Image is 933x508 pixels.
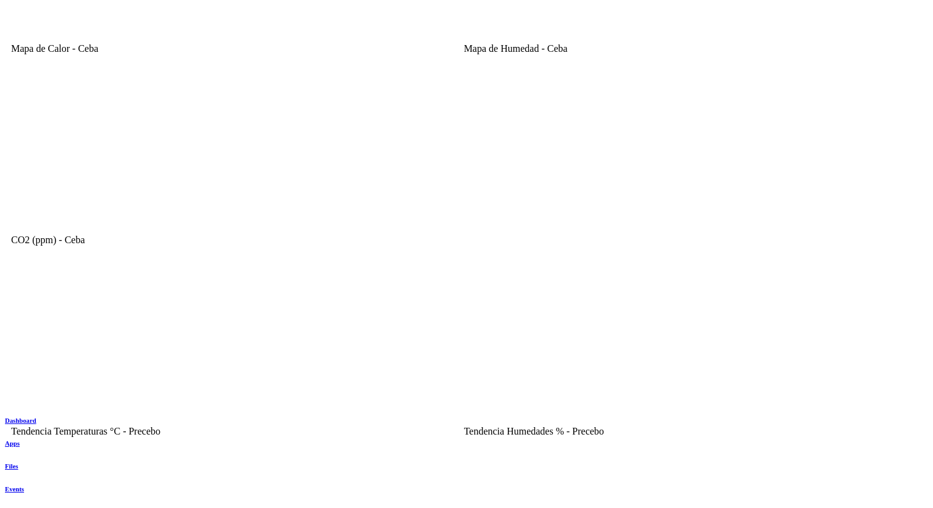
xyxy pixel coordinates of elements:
a: Files [5,462,36,470]
a: Apps [5,439,36,447]
a: Dashboard [5,417,36,424]
div: CO2 (ppm) - Ceba [11,235,910,246]
div: Tendencia Humedades % - Precebo [464,426,911,437]
div: Mapa de Humedad - Ceba [464,43,911,54]
a: Events [5,485,36,493]
div: Tendencia Temperaturas °C - Precebo [11,426,458,437]
div: Mapa de Calor - Ceba [11,43,458,54]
